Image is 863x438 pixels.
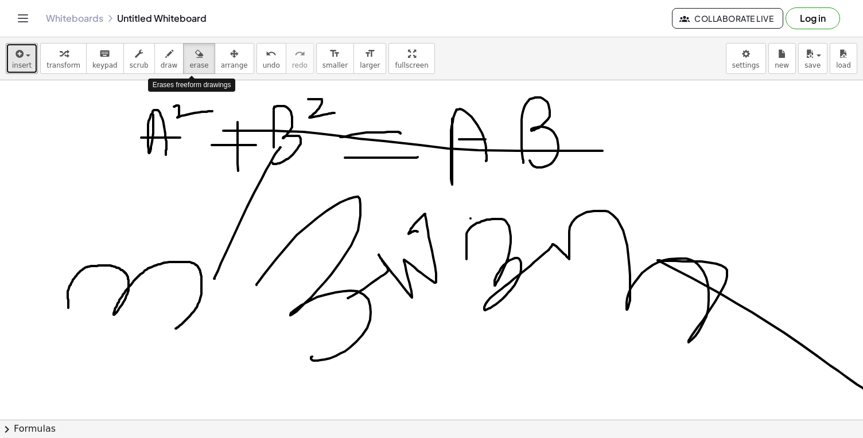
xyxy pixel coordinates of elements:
[161,61,178,69] span: draw
[836,61,851,69] span: load
[316,43,354,74] button: format_sizesmaller
[46,61,80,69] span: transform
[6,43,38,74] button: insert
[804,61,821,69] span: save
[294,47,305,61] i: redo
[360,61,380,69] span: larger
[726,43,766,74] button: settings
[329,47,340,61] i: format_size
[14,9,32,28] button: Toggle navigation
[148,79,236,92] div: Erases freeform drawings
[322,61,348,69] span: smaller
[130,61,149,69] span: scrub
[775,61,789,69] span: new
[768,43,796,74] button: new
[266,47,277,61] i: undo
[183,43,215,74] button: erase
[46,13,103,24] a: Whiteboards
[40,43,87,74] button: transform
[830,43,857,74] button: load
[353,43,386,74] button: format_sizelarger
[221,61,248,69] span: arrange
[682,13,773,24] span: Collaborate Live
[154,43,184,74] button: draw
[732,61,760,69] span: settings
[256,43,286,74] button: undoundo
[364,47,375,61] i: format_size
[263,61,280,69] span: undo
[672,8,783,29] button: Collaborate Live
[189,61,208,69] span: erase
[92,61,118,69] span: keypad
[292,61,308,69] span: redo
[215,43,254,74] button: arrange
[798,43,827,74] button: save
[99,47,110,61] i: keyboard
[123,43,155,74] button: scrub
[86,43,124,74] button: keyboardkeypad
[388,43,434,74] button: fullscreen
[786,7,840,29] button: Log in
[395,61,428,69] span: fullscreen
[286,43,314,74] button: redoredo
[12,61,32,69] span: insert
